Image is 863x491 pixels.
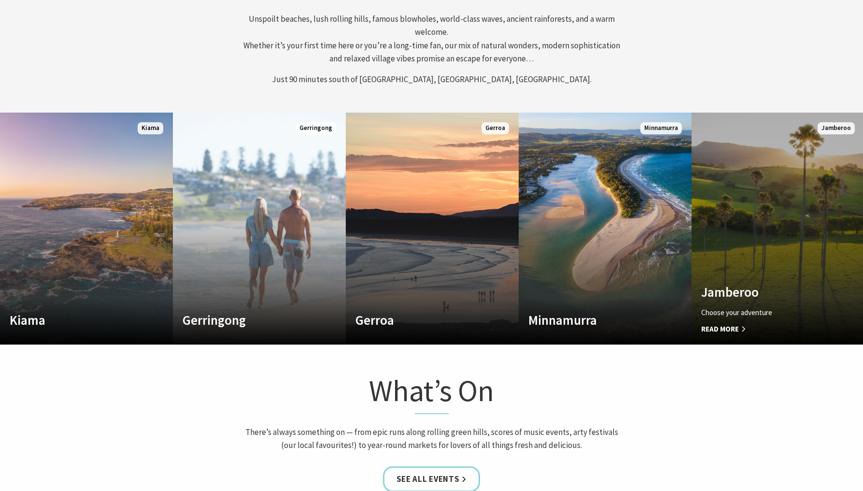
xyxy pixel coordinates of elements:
[818,122,855,134] span: Jamberoo
[355,312,483,328] h4: Gerroa
[242,73,621,86] p: Just 90 minutes south of [GEOGRAPHIC_DATA], [GEOGRAPHIC_DATA], [GEOGRAPHIC_DATA].
[173,113,346,345] a: Custom Image Used Gerringong Gerringong
[701,323,829,335] span: Read More
[242,426,621,452] p: There’s always something on — from epic runs along rolling green hills, scores of music events, a...
[346,113,519,345] a: Custom Image Used Gerroa Gerroa
[138,122,163,134] span: Kiama
[701,284,829,300] h4: Jamberoo
[701,307,829,318] p: Choose your adventure
[640,122,682,134] span: Minnamurra
[296,122,336,134] span: Gerringong
[242,371,621,414] h1: What’s On
[519,113,692,345] a: Custom Image Used Minnamurra Minnamurra
[481,122,509,134] span: Gerroa
[183,312,310,328] h4: Gerringong
[242,13,621,65] p: Unspoilt beaches, lush rolling hills, famous blowholes, world-class waves, ancient rainforests, a...
[528,312,656,328] h4: Minnamurra
[10,312,137,328] h4: Kiama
